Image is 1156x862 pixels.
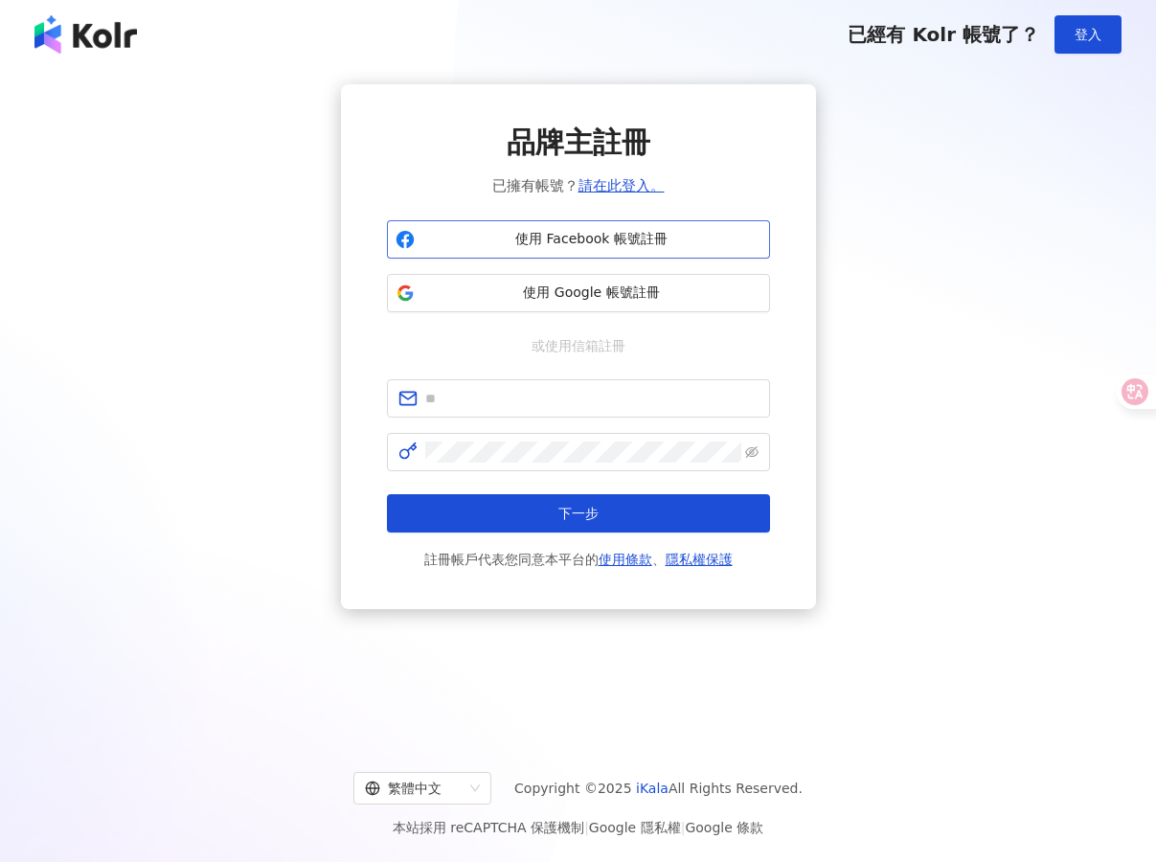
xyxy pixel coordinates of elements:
[589,820,681,835] a: Google 隱私權
[666,552,733,567] a: 隱私權保護
[1054,15,1122,54] button: 登入
[745,445,759,459] span: eye-invisible
[422,284,761,303] span: 使用 Google 帳號註冊
[507,123,650,163] span: 品牌主註冊
[492,174,665,197] span: 已擁有帳號？
[1075,27,1101,42] span: 登入
[584,820,589,835] span: |
[578,177,665,194] a: 請在此登入。
[599,552,652,567] a: 使用條款
[34,15,137,54] img: logo
[393,816,763,839] span: 本站採用 reCAPTCHA 保護機制
[387,274,770,312] button: 使用 Google 帳號註冊
[424,548,733,571] span: 註冊帳戶代表您同意本平台的 、
[514,777,803,800] span: Copyright © 2025 All Rights Reserved.
[558,506,599,521] span: 下一步
[636,781,669,796] a: iKala
[681,820,686,835] span: |
[422,230,761,249] span: 使用 Facebook 帳號註冊
[848,23,1039,46] span: 已經有 Kolr 帳號了？
[685,820,763,835] a: Google 條款
[518,335,639,356] span: 或使用信箱註冊
[387,494,770,533] button: 下一步
[387,220,770,259] button: 使用 Facebook 帳號註冊
[365,773,463,804] div: 繁體中文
